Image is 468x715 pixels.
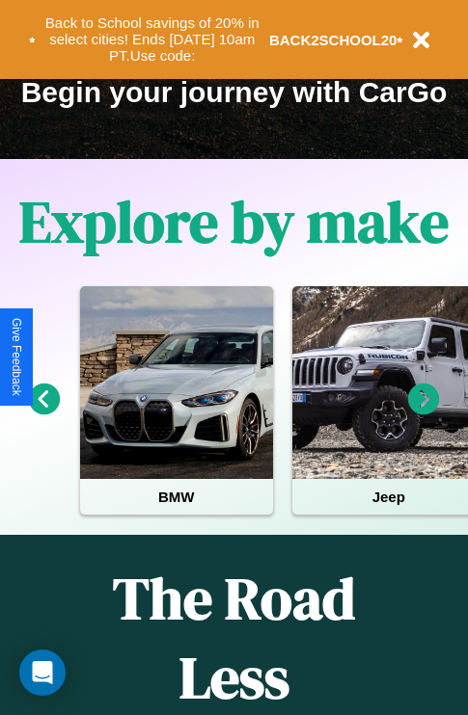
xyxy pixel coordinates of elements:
h1: Explore by make [19,182,449,261]
div: Give Feedback [10,318,23,396]
b: BACK2SCHOOL20 [269,32,398,48]
button: Back to School savings of 20% in select cities! Ends [DATE] 10am PT.Use code: [36,10,269,69]
div: Open Intercom Messenger [19,649,66,696]
h4: BMW [80,479,273,515]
